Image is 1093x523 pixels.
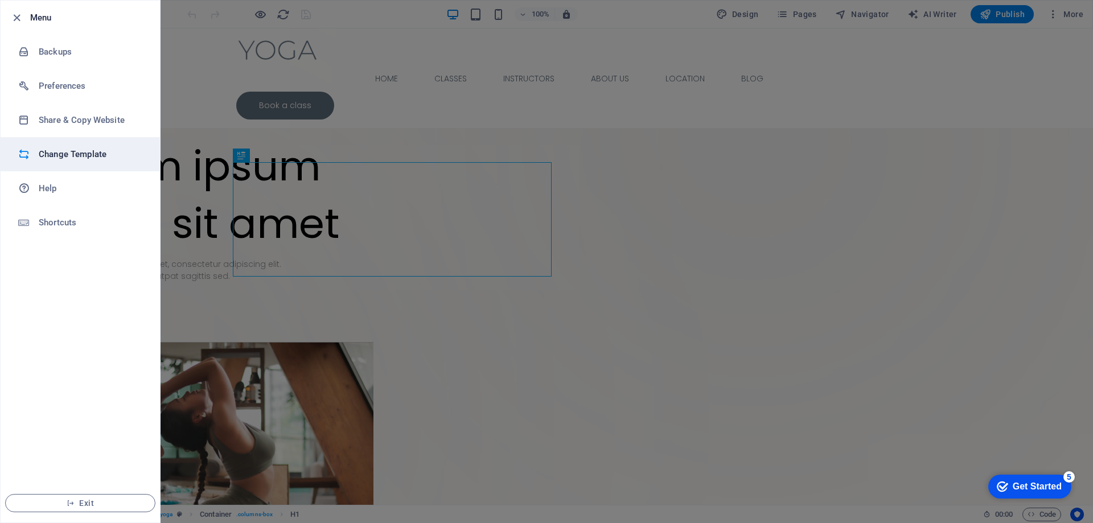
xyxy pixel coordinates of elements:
[39,147,144,161] h6: Change Template
[1,171,160,205] a: Help
[5,494,155,512] button: Exit
[34,13,83,23] div: Get Started
[15,499,146,508] span: Exit
[84,2,96,14] div: 5
[39,182,144,195] h6: Help
[9,6,92,30] div: Get Started 5 items remaining, 0% complete
[39,79,144,93] h6: Preferences
[39,216,144,229] h6: Shortcuts
[30,11,151,24] h6: Menu
[39,45,144,59] h6: Backups
[39,113,144,127] h6: Share & Copy Website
